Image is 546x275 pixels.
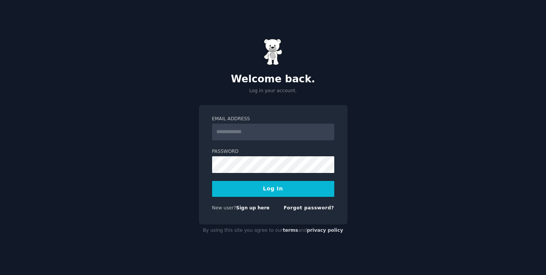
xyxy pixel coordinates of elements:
[236,205,269,211] a: Sign up here
[284,205,334,211] a: Forgot password?
[283,228,298,233] a: terms
[199,225,348,237] div: By using this site you agree to our and
[212,148,334,155] label: Password
[264,39,283,65] img: Gummy Bear
[212,181,334,197] button: Log In
[199,73,348,85] h2: Welcome back.
[199,88,348,94] p: Log in your account.
[212,205,236,211] span: New user?
[212,116,334,123] label: Email Address
[307,228,343,233] a: privacy policy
